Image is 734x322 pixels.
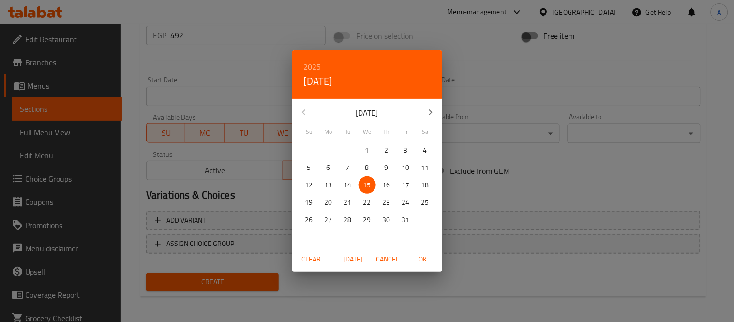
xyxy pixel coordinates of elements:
[325,197,332,209] p: 20
[300,211,318,229] button: 26
[320,211,337,229] button: 27
[378,127,395,136] span: Th
[421,179,429,191] p: 18
[304,60,321,74] button: 2025
[397,211,415,229] button: 31
[304,74,333,89] button: [DATE]
[363,179,371,191] p: 15
[378,194,395,211] button: 23
[417,194,434,211] button: 25
[411,253,434,265] span: OK
[339,211,357,229] button: 28
[339,194,357,211] button: 21
[342,253,365,265] span: [DATE]
[402,197,410,209] p: 24
[344,179,352,191] p: 14
[397,176,415,194] button: 17
[320,159,337,176] button: 6
[339,159,357,176] button: 7
[327,162,330,174] p: 6
[421,162,429,174] p: 11
[300,253,323,265] span: Clear
[378,159,395,176] button: 9
[359,176,376,194] button: 15
[421,197,429,209] p: 25
[378,141,395,159] button: 2
[305,179,313,191] p: 12
[423,144,427,156] p: 4
[338,250,369,268] button: [DATE]
[417,159,434,176] button: 11
[402,162,410,174] p: 10
[325,179,332,191] p: 13
[383,197,390,209] p: 23
[346,162,350,174] p: 7
[373,250,404,268] button: Cancel
[383,179,390,191] p: 16
[376,253,400,265] span: Cancel
[320,194,337,211] button: 20
[417,176,434,194] button: 18
[359,211,376,229] button: 29
[339,176,357,194] button: 14
[300,159,318,176] button: 5
[307,162,311,174] p: 5
[365,162,369,174] p: 8
[417,141,434,159] button: 4
[344,197,352,209] p: 21
[407,250,438,268] button: OK
[378,176,395,194] button: 16
[359,159,376,176] button: 8
[417,127,434,136] span: Sa
[397,159,415,176] button: 10
[320,176,337,194] button: 13
[320,127,337,136] span: Mo
[385,144,389,156] p: 2
[363,214,371,226] p: 29
[383,214,390,226] p: 30
[397,194,415,211] button: 24
[300,127,318,136] span: Su
[359,141,376,159] button: 1
[300,194,318,211] button: 19
[359,194,376,211] button: 22
[402,214,410,226] p: 31
[378,211,395,229] button: 30
[402,179,410,191] p: 17
[404,144,408,156] p: 3
[385,162,389,174] p: 9
[363,197,371,209] p: 22
[325,214,332,226] p: 27
[305,214,313,226] p: 26
[305,197,313,209] p: 19
[339,127,357,136] span: Tu
[296,250,327,268] button: Clear
[359,127,376,136] span: We
[397,127,415,136] span: Fr
[365,144,369,156] p: 1
[300,176,318,194] button: 12
[344,214,352,226] p: 28
[397,141,415,159] button: 3
[315,107,419,119] p: [DATE]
